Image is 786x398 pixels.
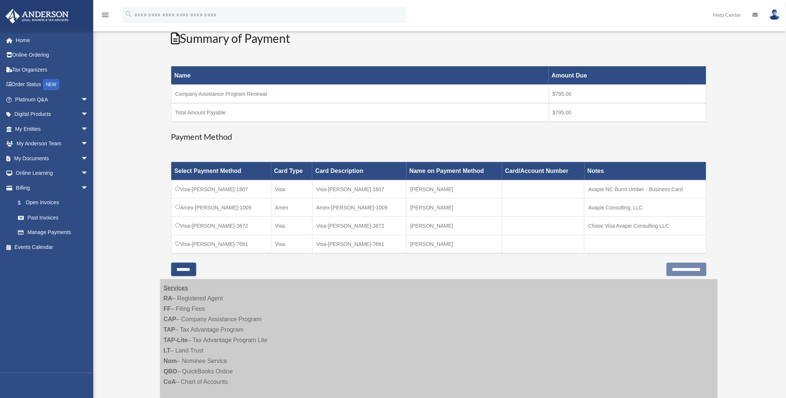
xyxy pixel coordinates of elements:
span: arrow_drop_down [81,121,96,137]
td: Visa-[PERSON_NAME]-1807 [171,180,271,199]
strong: LT [164,347,170,354]
strong: RA [164,295,172,301]
th: Name [171,66,549,85]
a: Billingarrow_drop_down [5,180,96,195]
td: Avapie Consulting, LLC [585,199,706,217]
td: $795.00 [549,103,706,122]
td: Visa [271,217,313,235]
td: [PERSON_NAME] [407,199,502,217]
a: Platinum Q&Aarrow_drop_down [5,92,100,107]
h3: Payment Method [171,131,707,143]
td: Chase Visa Avapie Consulting LLC [585,217,706,235]
span: arrow_drop_down [81,151,96,166]
td: [PERSON_NAME] [407,217,502,235]
th: Notes [585,162,706,180]
td: Visa-[PERSON_NAME]-3872 [171,217,271,235]
td: Visa-[PERSON_NAME]-3872 [312,217,406,235]
span: arrow_drop_down [81,136,96,152]
td: [PERSON_NAME] [407,235,502,254]
a: Digital Productsarrow_drop_down [5,107,100,122]
a: Tax Organizers [5,62,100,77]
td: Amex [271,199,313,217]
a: $Open Invoices [10,195,92,211]
th: Card/Account Number [502,162,585,180]
a: My Documentsarrow_drop_down [5,151,100,166]
th: Name on Payment Method [407,162,502,180]
strong: FF [164,306,171,312]
th: Amount Due [549,66,706,85]
td: Visa-[PERSON_NAME]-7661 [312,235,406,254]
span: arrow_drop_down [81,107,96,122]
a: Online Ordering [5,48,100,63]
a: Order StatusNEW [5,77,100,92]
span: arrow_drop_down [81,92,96,107]
a: Online Learningarrow_drop_down [5,166,100,181]
i: search [125,10,133,18]
strong: TAP-Lite [164,337,188,343]
th: Select Payment Method [171,162,271,180]
a: My Anderson Teamarrow_drop_down [5,136,100,151]
a: menu [101,13,110,19]
span: arrow_drop_down [81,180,96,196]
a: Events Calendar [5,240,100,255]
strong: Services [164,285,188,291]
span: arrow_drop_down [81,166,96,181]
strong: CoA [164,379,176,385]
th: Card Type [271,162,313,180]
td: Visa [271,235,313,254]
img: User Pic [769,9,780,20]
strong: QBO [164,368,177,375]
strong: TAP [164,326,175,333]
img: Anderson Advisors Platinum Portal [3,9,71,23]
td: Amex-[PERSON_NAME]-1009 [312,199,406,217]
th: Card Description [312,162,406,180]
a: My Entitiesarrow_drop_down [5,121,100,136]
td: Company Assistance Program Renewal [171,85,549,103]
td: [PERSON_NAME] [407,180,502,199]
td: Visa-[PERSON_NAME]-1807 [312,180,406,199]
td: Visa [271,180,313,199]
td: $795.00 [549,85,706,103]
td: Visa-[PERSON_NAME]-7661 [171,235,271,254]
strong: CAP [164,316,176,322]
a: Past Invoices [10,210,96,225]
h2: Summary of Payment [171,30,707,47]
td: Total Amount Payable [171,103,549,122]
strong: Nom [164,358,177,364]
a: Manage Payments [10,225,96,240]
i: menu [101,10,110,19]
span: $ [22,198,26,208]
td: Avapie NC Burnt Umber - Business Card [585,180,706,199]
a: Home [5,33,100,48]
td: Amex-[PERSON_NAME]-1009 [171,199,271,217]
div: NEW [43,79,59,90]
